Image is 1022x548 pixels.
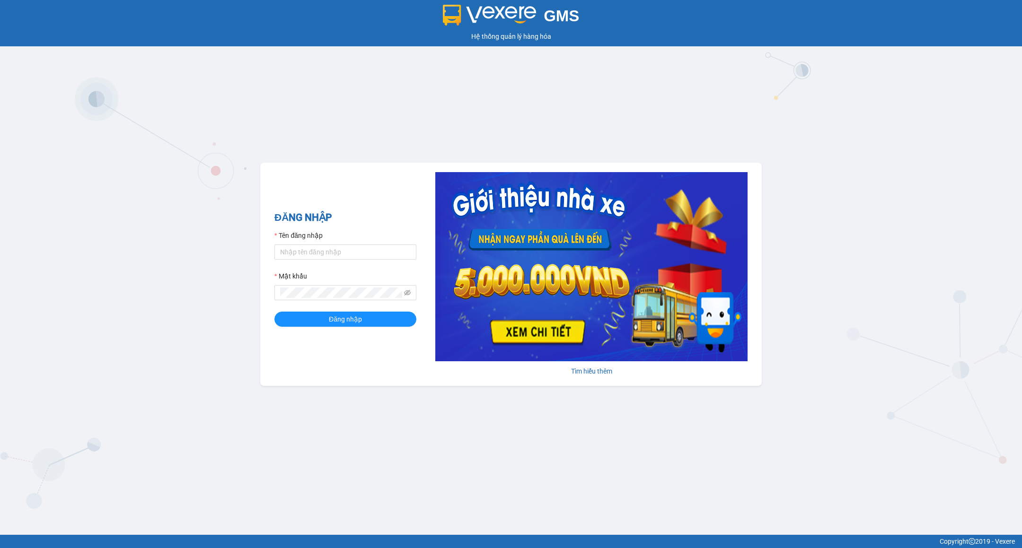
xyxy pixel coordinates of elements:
span: eye-invisible [404,289,411,296]
label: Tên đăng nhập [274,230,323,241]
div: Copyright 2019 - Vexere [7,536,1015,547]
div: Hệ thống quản lý hàng hóa [2,31,1020,42]
img: banner-0 [435,172,748,361]
span: copyright [969,538,975,545]
span: GMS [544,7,579,25]
input: Mật khẩu [280,287,402,298]
input: Tên đăng nhập [274,244,416,260]
button: Đăng nhập [274,312,416,327]
h2: ĐĂNG NHẬP [274,210,416,226]
img: logo 2 [443,5,537,26]
label: Mật khẩu [274,271,307,281]
div: Tìm hiểu thêm [435,366,748,376]
a: GMS [443,14,580,22]
span: Đăng nhập [329,314,362,324]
